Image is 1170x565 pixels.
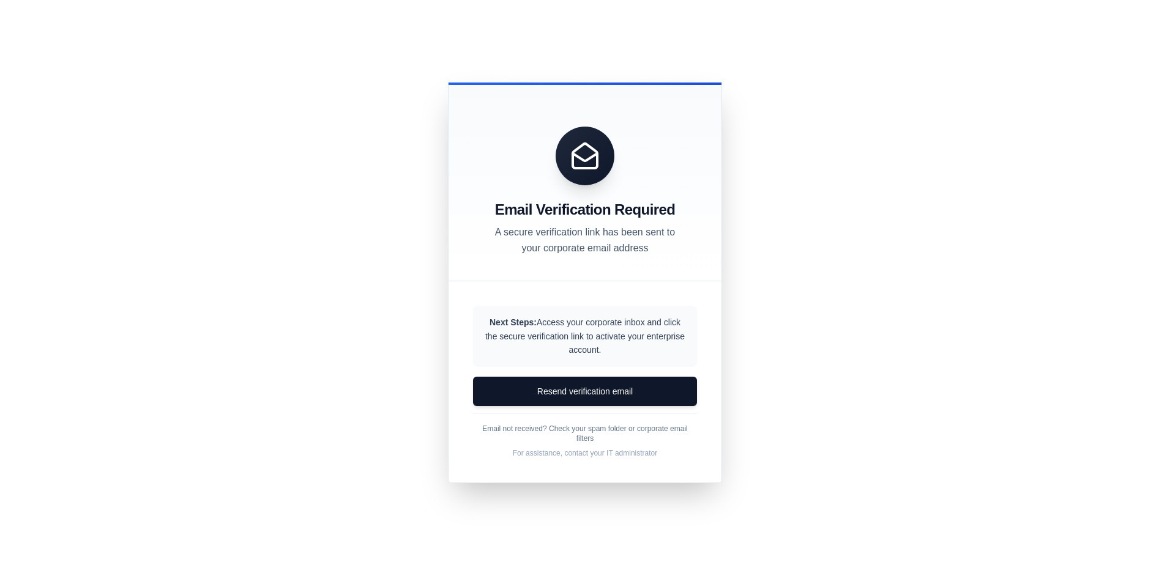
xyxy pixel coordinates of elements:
[473,448,697,458] p: For assistance, contact your IT administrator
[487,224,683,256] p: A secure verification link has been sent to your corporate email address
[463,200,707,220] h3: Email Verification Required
[473,424,697,443] p: Email not received? Check your spam folder or corporate email filters
[473,377,697,406] button: Resend verification email
[483,316,687,357] p: Access your corporate inbox and click the secure verification link to activate your enterprise ac...
[490,317,537,327] strong: Next Steps:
